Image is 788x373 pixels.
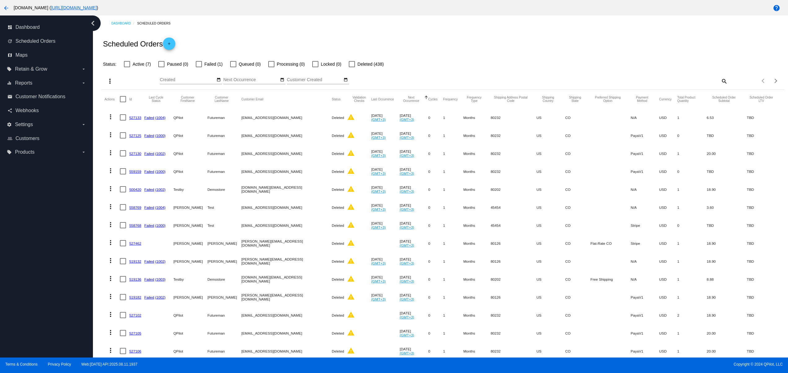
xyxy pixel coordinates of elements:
mat-cell: Months [463,108,491,126]
mat-icon: more_vert [107,149,114,156]
mat-cell: [DATE] [371,270,400,288]
input: Created [160,77,216,82]
mat-cell: TBD [747,216,781,234]
a: 527125 [129,134,141,138]
button: Change sorting for Id [129,97,132,101]
mat-cell: [DOMAIN_NAME][EMAIL_ADDRESS][DOMAIN_NAME] [241,180,332,198]
mat-cell: 1 [443,144,463,162]
mat-cell: Testby [173,270,208,288]
mat-cell: 0 [428,180,443,198]
mat-cell: [PERSON_NAME] [208,252,241,270]
mat-cell: 80232 [491,144,536,162]
mat-cell: TBD [707,162,747,180]
mat-cell: 1 [677,198,707,216]
mat-cell: US [536,306,565,324]
mat-cell: QPilot [173,144,208,162]
a: (1002) [155,259,166,263]
mat-cell: QPilot [173,306,208,324]
mat-cell: USD [659,270,677,288]
mat-cell: CO [565,198,591,216]
mat-cell: 0 [428,288,443,306]
mat-cell: USD [659,216,677,234]
mat-icon: date_range [217,77,221,82]
mat-cell: TBD [747,108,781,126]
a: (GMT+3) [371,261,386,265]
a: (GMT+3) [400,207,414,211]
a: (GMT+3) [371,279,386,283]
mat-cell: US [536,234,565,252]
mat-cell: 0 [428,144,443,162]
mat-cell: 1 [443,180,463,198]
a: map Maps [7,50,86,60]
button: Change sorting for FrequencyType [463,96,485,103]
a: (GMT+3) [400,171,414,175]
mat-cell: [EMAIL_ADDRESS][DOMAIN_NAME] [241,306,332,324]
mat-cell: [EMAIL_ADDRESS][DOMAIN_NAME] [241,108,332,126]
mat-cell: 0 [428,306,443,324]
mat-cell: US [536,270,565,288]
a: (GMT+3) [400,225,414,229]
mat-cell: [DATE] [371,198,400,216]
mat-icon: arrow_back [2,4,10,12]
mat-cell: 0 [428,270,443,288]
mat-icon: more_vert [106,77,114,85]
button: Change sorting for ShippingState [565,96,585,103]
mat-cell: [PERSON_NAME] [173,234,208,252]
button: Change sorting for ShippingCountry [536,96,560,103]
mat-cell: 0 [428,108,443,126]
a: Failed [144,187,154,191]
mat-cell: [PERSON_NAME] [173,198,208,216]
button: Change sorting for Status [332,97,340,101]
mat-cell: 1 [677,144,707,162]
mat-cell: 80232 [491,306,536,324]
a: 558768 [129,223,141,227]
mat-cell: [DATE] [371,126,400,144]
a: update Scheduled Orders [7,36,86,46]
button: Change sorting for Frequency [443,97,457,101]
mat-cell: [DATE] [400,126,428,144]
mat-cell: [DATE] [371,162,400,180]
mat-cell: PayaV1 [631,126,659,144]
mat-cell: US [536,216,565,234]
mat-cell: [PERSON_NAME] [208,234,241,252]
mat-cell: [PERSON_NAME] [208,288,241,306]
mat-cell: 1 [443,162,463,180]
mat-cell: TBD [747,270,781,288]
button: Next page [770,75,782,87]
a: Failed [144,295,154,299]
mat-cell: Months [463,252,491,270]
mat-cell: CO [565,126,591,144]
a: (1003) [155,277,166,281]
button: Change sorting for LastProcessingCycleId [144,96,168,103]
mat-icon: more_vert [107,185,114,192]
a: Scheduled Orders [137,19,176,28]
button: Change sorting for PreferredShippingOption [590,96,625,103]
mat-cell: 1 [443,234,463,252]
mat-icon: more_vert [107,167,114,174]
mat-cell: Months [463,216,491,234]
mat-cell: 0 [428,216,443,234]
mat-cell: [DATE] [400,108,428,126]
mat-cell: 0 [428,126,443,144]
mat-cell: US [536,126,565,144]
i: share [7,108,12,113]
mat-cell: [PERSON_NAME] [173,216,208,234]
mat-cell: 18.90 [707,252,747,270]
a: (1000) [155,134,166,138]
a: email Customer Notifications [7,92,86,102]
mat-cell: [DOMAIN_NAME][EMAIL_ADDRESS][DOMAIN_NAME] [241,270,332,288]
mat-cell: 3.60 [707,198,747,216]
a: Failed [144,277,154,281]
mat-cell: 1 [677,252,707,270]
i: update [7,39,12,44]
mat-cell: TBD [747,144,781,162]
mat-cell: Months [463,126,491,144]
mat-cell: 1 [677,108,707,126]
mat-icon: help [773,4,780,12]
mat-cell: US [536,198,565,216]
a: Failed [144,151,154,156]
mat-cell: [PERSON_NAME][EMAIL_ADDRESS][DOMAIN_NAME] [241,252,332,270]
mat-cell: 0 [428,234,443,252]
mat-cell: [EMAIL_ADDRESS][DOMAIN_NAME] [241,216,332,234]
mat-cell: Months [463,306,491,324]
